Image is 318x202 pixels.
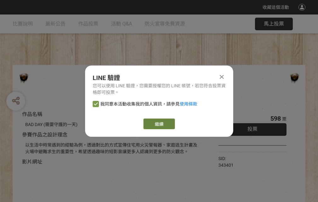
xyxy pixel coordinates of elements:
span: 活動 Q&A [111,21,132,27]
span: 我同意本活動收集我的個人資訊，請參見 [100,101,197,107]
button: 馬上投票 [255,18,293,30]
a: 作品投票 [78,14,98,33]
iframe: Facebook Share [235,155,267,162]
span: 最新公告 [45,21,66,27]
div: LINE 驗證 [93,73,226,83]
a: 使用條款 [180,101,197,107]
span: SID: 343401 [218,156,234,168]
span: 投票 [247,126,257,132]
a: 防火宣導免費資源 [145,14,185,33]
span: 防火宣導免費資源 [145,21,185,27]
div: BAD DAY (需要守護的一天) [25,121,199,128]
div: 以生活中時常遇到的經驗為例，透過對比的方式宣傳住宅用火災警報器、家庭逃生計畫及火場中避難求生的重要性，希望透過趣味的短影音讓更多人認識到更多的防火觀念。 [25,142,199,155]
span: 影片網址 [22,159,42,165]
span: 作品名稱 [22,111,42,117]
span: 參賽作品之設計理念 [22,132,67,138]
span: 馬上投票 [264,21,284,27]
span: 比賽說明 [13,21,33,27]
span: 收藏這個活動 [263,5,289,10]
a: 最新公告 [45,14,66,33]
span: 作品投票 [78,21,98,27]
a: 繼續 [143,118,175,129]
span: 票 [282,117,286,122]
span: 598 [270,115,281,122]
div: 您可以使用 LINE 驗證，您需要授權您的 LINE 帳號，若您符合投票資格即可投票。 [93,83,226,96]
a: 活動 Q&A [111,14,132,33]
a: 比賽說明 [13,14,33,33]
